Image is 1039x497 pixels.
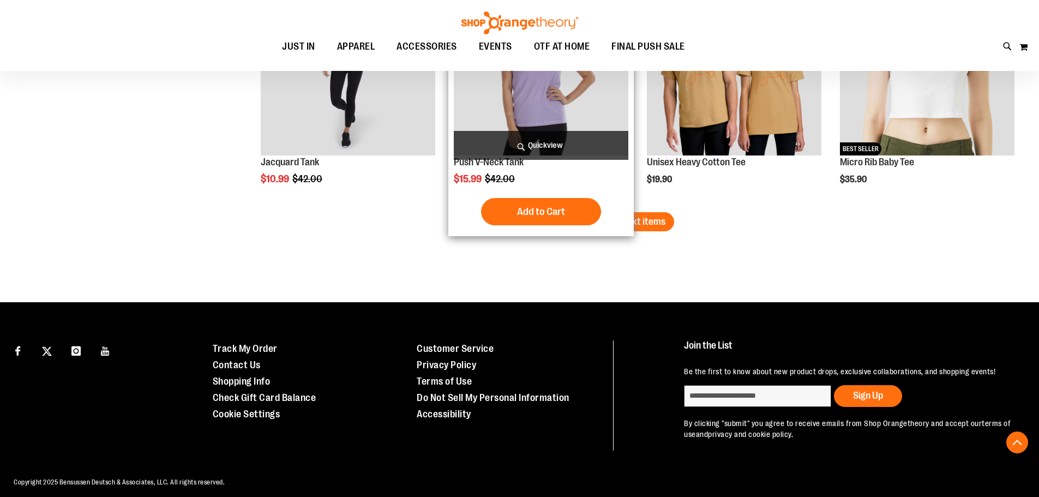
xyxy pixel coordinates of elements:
span: EVENTS [479,34,512,59]
a: Visit our Youtube page [96,340,115,360]
input: enter email [684,385,831,407]
a: Contact Us [213,360,261,370]
span: BEST SELLER [840,142,881,155]
a: Visit our Instagram page [67,340,86,360]
a: OTF AT HOME [523,34,601,59]
a: ACCESSORIES [386,34,468,59]
span: Copyright 2025 Bensussen Deutsch & Associates, LLC. All rights reserved. [14,478,225,486]
img: Twitter [42,346,52,356]
span: ACCESSORIES [397,34,457,59]
a: Cookie Settings [213,409,280,420]
img: Shop Orangetheory [460,11,580,34]
span: JUST IN [282,34,315,59]
a: Do Not Sell My Personal Information [417,392,569,403]
a: Shopping Info [213,376,271,387]
a: terms of use [684,419,1011,439]
a: Privacy Policy [417,360,476,370]
span: $42.00 [485,173,517,184]
span: OTF AT HOME [534,34,590,59]
span: $19.90 [647,175,674,184]
a: FINAL PUSH SALE [600,34,696,59]
a: JUST IN [271,34,326,59]
a: EVENTS [468,34,523,59]
h4: Join the List [684,340,1014,361]
a: Unisex Heavy Cotton Tee [647,157,746,167]
a: Push V-Neck Tank [454,157,524,167]
a: Quickview [454,131,628,160]
a: Micro Rib Baby Tee [840,157,914,167]
button: Sign Up [834,385,902,407]
span: APPAREL [337,34,375,59]
span: FINAL PUSH SALE [611,34,685,59]
a: Visit our Facebook page [8,340,27,360]
a: Terms of Use [417,376,472,387]
button: Back To Top [1006,432,1028,453]
span: Add to Cart [517,206,565,218]
a: Check Gift Card Balance [213,392,316,403]
span: Sign Up [853,390,883,401]
span: $35.90 [840,175,868,184]
span: $10.99 [261,173,291,184]
a: Customer Service [417,343,494,354]
a: Track My Order [213,343,278,354]
a: APPAREL [326,34,386,59]
a: Jacquard Tank [261,157,319,167]
p: By clicking "submit" you agree to receive emails from Shop Orangetheory and accept our and [684,418,1014,440]
a: Accessibility [417,409,471,420]
a: privacy and cookie policy. [708,430,793,439]
button: Add to Cart [481,198,601,225]
button: Load next items [593,212,674,231]
span: $15.99 [454,173,483,184]
p: Be the first to know about new product drops, exclusive collaborations, and shopping events! [684,366,1014,377]
span: Load next items [602,216,665,227]
span: $42.00 [292,173,324,184]
a: Visit our X page [38,340,57,360]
